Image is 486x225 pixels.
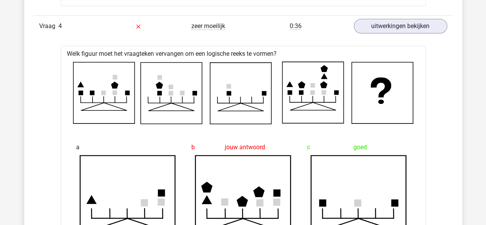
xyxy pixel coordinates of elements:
a: uitwerkingen bekijken [354,19,447,33]
span: 4 [58,22,62,30]
span: a [76,140,80,155]
span: c [307,140,310,155]
span: zeer moeilijk [191,22,225,30]
div: goed [307,140,410,155]
span: 0:36 [290,22,302,30]
div: jouw antwoord [191,140,295,155]
span: b [191,140,195,155]
span: Vraag [39,22,58,31]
